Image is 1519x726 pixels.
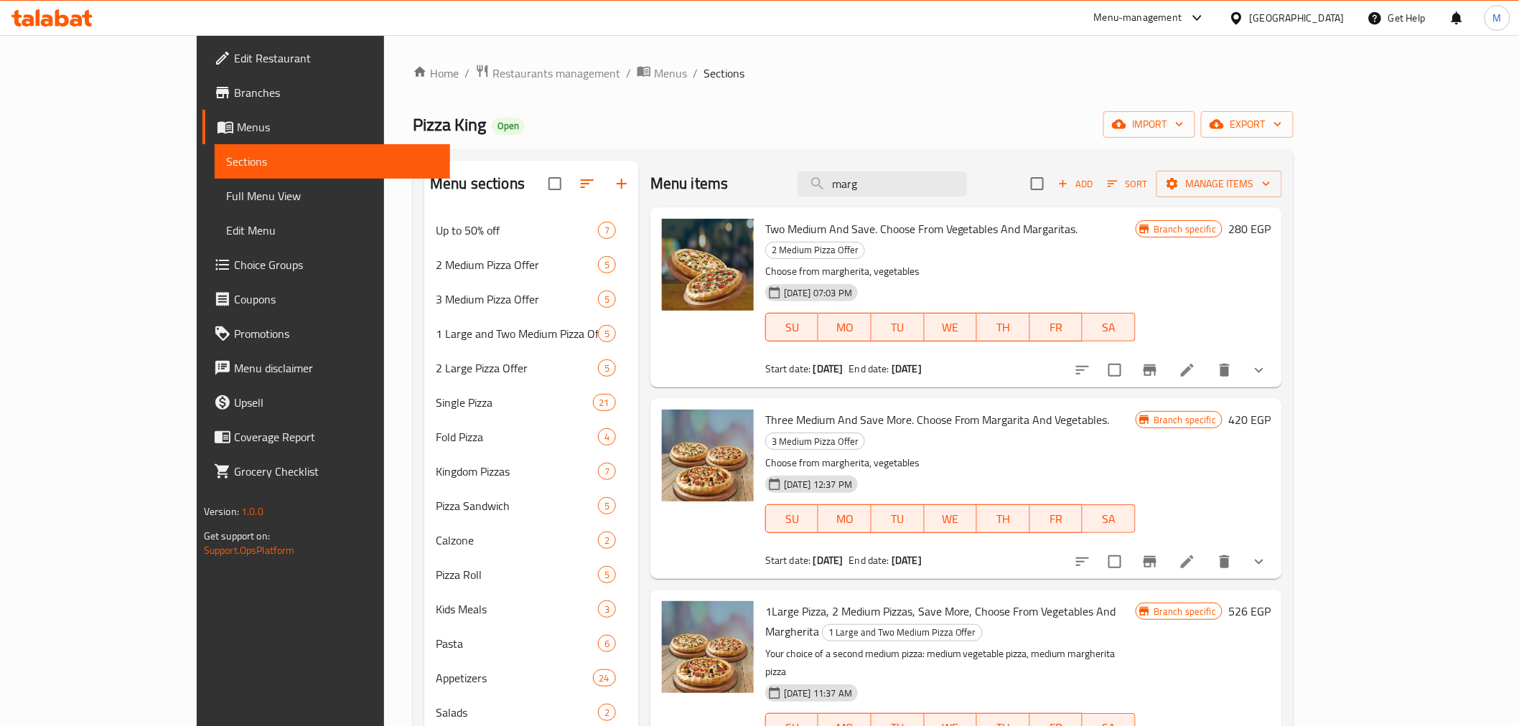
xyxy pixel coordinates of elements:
a: Coupons [202,282,450,316]
div: 3 Medium Pizza Offer [765,433,865,450]
span: Sections [704,65,744,82]
div: items [598,497,616,514]
a: Upsell [202,385,450,420]
button: SU [765,504,818,533]
button: sort-choices [1065,544,1100,579]
span: [DATE] 07:03 PM [778,286,858,300]
div: 3 Medium Pizza Offer5 [424,282,639,316]
span: SU [772,317,813,338]
span: 6 [599,637,615,651]
span: Get support on: [204,527,270,545]
button: Manage items [1156,171,1282,197]
span: M [1493,10,1502,26]
a: Restaurants management [475,64,620,82]
span: Add item [1052,173,1098,195]
div: Pizza Sandwich5 [424,489,639,523]
span: Pizza Sandwich [436,497,598,514]
div: 2 Medium Pizza Offer5 [424,247,639,282]
button: show more [1242,353,1276,387]
span: Coupons [234,291,439,308]
div: Kingdom Pizzas7 [424,454,639,489]
span: Menus [654,65,687,82]
span: 24 [594,671,615,685]
span: 2 Medium Pizza Offer [436,256,598,273]
span: Coverage Report [234,428,439,445]
p: Your choice of a second medium pizza: medium vegetable pizza, medium margherita pizza [765,645,1136,681]
button: import [1103,111,1195,138]
span: Start date: [765,359,811,378]
span: WE [930,317,972,338]
span: TH [983,509,1024,529]
span: Promotions [234,325,439,342]
span: Manage items [1168,175,1271,193]
div: Appetizers24 [424,661,639,695]
div: Calzone2 [424,523,639,557]
span: 3 Medium Pizza Offer [766,433,864,450]
div: items [598,359,616,377]
span: SA [1088,509,1130,529]
div: Menu-management [1094,9,1182,27]
span: Sort items [1098,173,1156,195]
span: import [1115,115,1184,133]
span: Branches [234,84,439,101]
a: Menus [637,64,687,82]
a: Full Menu View [215,179,450,213]
button: sort-choices [1065,353,1100,387]
span: 5 [599,258,615,272]
span: 1.0.0 [241,502,263,521]
span: Salads [436,704,598,721]
span: Menu disclaimer [234,359,439,377]
svg: Show Choices [1251,362,1268,379]
span: 21 [594,396,615,410]
div: Appetizers [436,669,592,687]
span: Select section [1022,169,1052,199]
div: items [598,222,616,239]
a: Menu disclaimer [202,351,450,385]
span: 5 [599,327,615,341]
div: Up to 50% off7 [424,213,639,247]
span: 7 [599,465,615,478]
span: 2 Large Pizza Offer [436,359,598,377]
span: export [1212,115,1282,133]
span: Sort sections [570,166,604,201]
button: Add section [604,166,639,201]
img: Two Medium And Save. Choose From Vegetables And Margaritas. [662,219,754,311]
span: TU [877,509,919,529]
span: 5 [599,568,615,582]
span: 3 [599,603,615,616]
span: Sections [226,153,439,170]
span: Calzone [436,532,598,549]
span: [DATE] 11:37 AM [778,687,858,700]
button: Branch-specific-item [1133,544,1167,579]
span: Fold Pizza [436,428,598,445]
span: 4 [599,430,615,444]
span: [DATE] 12:37 PM [778,478,858,491]
a: Sections [215,144,450,179]
button: FR [1030,313,1083,341]
nav: breadcrumb [413,64,1294,82]
b: [DATE] [892,359,922,378]
span: Pasta [436,635,598,652]
img: 1Large Pizza, 2 Medium Pizzas, Save More, Choose From Vegetables And Margherita [662,601,754,693]
button: SA [1083,504,1136,533]
p: Choose from margherita, vegetables [765,263,1136,280]
button: Add [1052,173,1098,195]
a: Menus [202,110,450,144]
span: FR [1036,509,1078,529]
span: Version: [204,502,239,521]
span: End date: [849,359,889,378]
a: Support.OpsPlatform [204,541,295,560]
li: / [464,65,469,82]
span: 3 Medium Pizza Offer [436,291,598,308]
div: Single Pizza [436,394,592,411]
b: [DATE] [892,551,922,570]
a: Edit Menu [215,213,450,247]
span: 5 [599,293,615,306]
div: [GEOGRAPHIC_DATA] [1250,10,1345,26]
div: items [598,566,616,583]
span: Open [492,120,525,132]
button: delete [1207,544,1242,579]
div: Kids Meals3 [424,592,639,626]
span: Upsell [234,394,439,411]
div: items [593,669,616,687]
